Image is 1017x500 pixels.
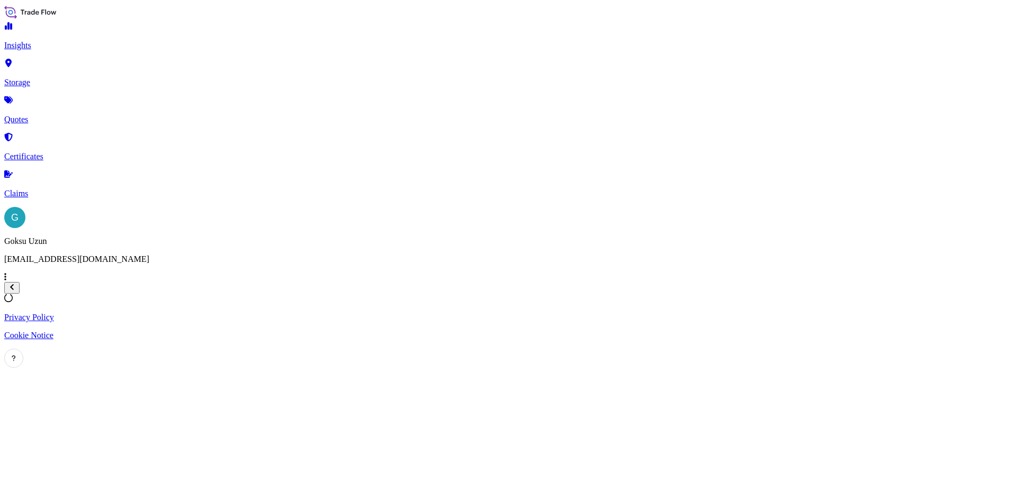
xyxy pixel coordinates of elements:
p: Quotes [4,115,1013,124]
a: Privacy Policy [4,313,1013,322]
p: Claims [4,189,1013,198]
p: Certificates [4,152,1013,161]
a: Cookie Notice [4,331,1013,340]
p: Insights [4,41,1013,50]
a: Quotes [4,97,1013,124]
p: Storage [4,78,1013,87]
div: Loading [4,294,1013,304]
p: Goksu Uzun [4,237,1013,246]
a: Certificates [4,134,1013,161]
a: Insights [4,23,1013,50]
p: [EMAIL_ADDRESS][DOMAIN_NAME] [4,254,1013,264]
a: Claims [4,171,1013,198]
span: G [11,212,19,223]
a: Storage [4,60,1013,87]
